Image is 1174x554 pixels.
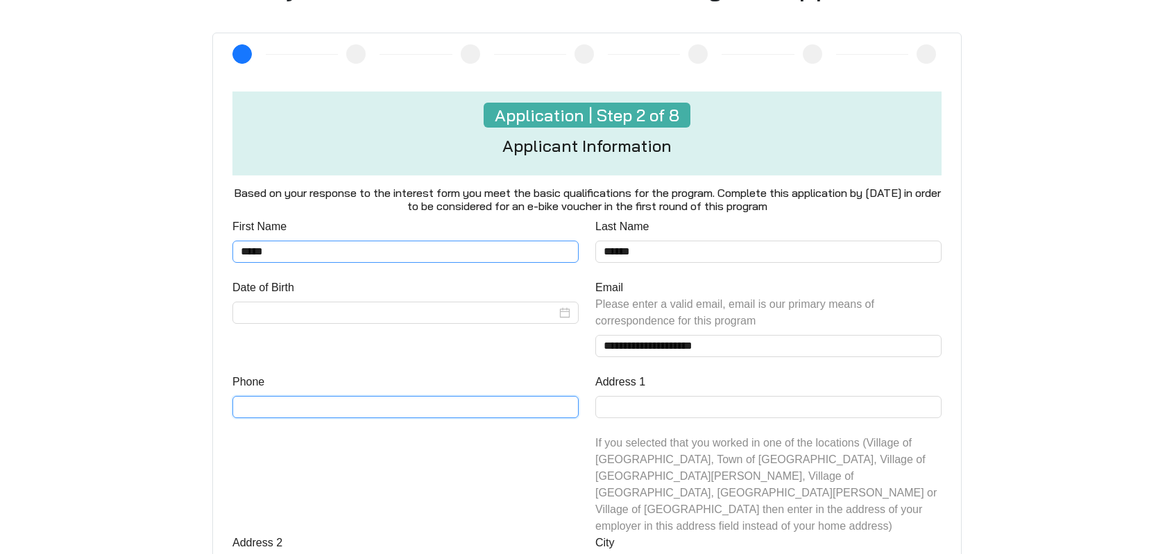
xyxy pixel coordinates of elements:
span: 8 [924,49,929,60]
label: Phone [232,374,264,390]
label: Address 1 [595,374,645,390]
label: First Name [232,218,287,235]
label: Address 2 [232,535,282,551]
span: 3 [353,49,359,60]
input: Last Name [595,241,942,263]
span: 7 [810,49,815,60]
label: Last Name [595,218,649,235]
span: Please enter a valid email, email is our primary means of correspondence for this program [595,298,874,327]
input: Date of Birth [241,304,556,321]
span: 5 [581,49,587,60]
h4: Application | Step 2 of 8 [484,103,690,128]
label: Date of Birth [232,279,294,296]
span: 6 [695,49,701,60]
span: 4 [468,49,473,60]
h6: Based on your response to the interest form you meet the basic qualifications for the program. Co... [232,187,942,213]
input: Address 1 [595,396,942,418]
span: Email [595,279,942,329]
input: Phone [232,396,579,418]
span: 2 [239,49,245,60]
h4: Applicant Information [502,136,672,156]
input: First Name [232,241,579,263]
span: If you selected that you worked in one of the locations (Village of [GEOGRAPHIC_DATA], Town of [G... [595,437,937,532]
label: City [595,535,615,551]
